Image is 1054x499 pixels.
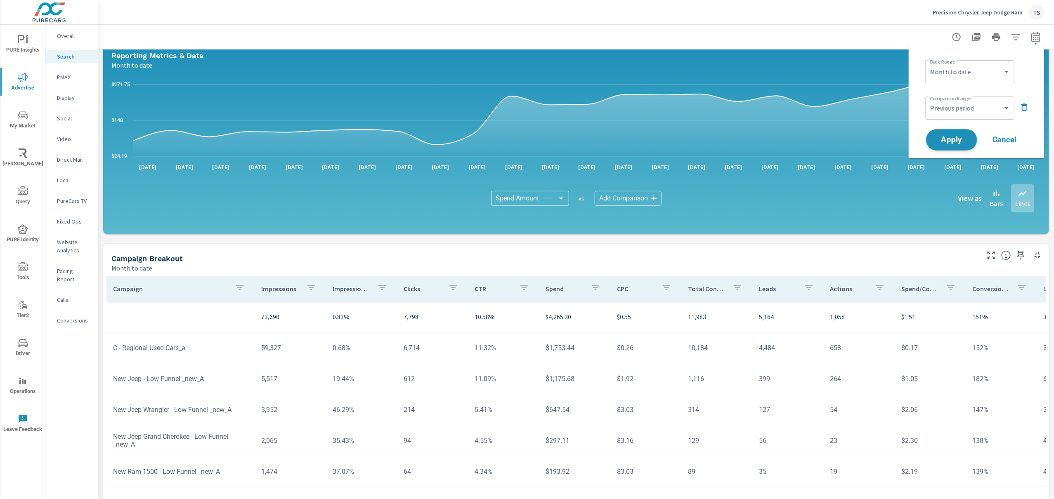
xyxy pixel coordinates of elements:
[610,399,681,420] td: $3.03
[966,461,1037,482] td: 139%
[617,312,675,322] p: $0.55
[752,337,823,358] td: 4,484
[57,238,91,254] p: Website Analytics
[3,414,43,434] span: Leave Feedback
[111,82,130,87] text: $271.75
[397,430,468,451] td: 94
[895,368,966,389] td: $1.05
[901,312,959,322] p: $1.51
[1015,198,1030,208] p: Lines
[829,163,858,171] p: [DATE]
[57,197,91,205] p: PureCars TV
[111,118,123,123] text: $148
[326,430,397,451] td: 35.43%
[824,399,895,420] td: 54
[57,52,91,61] p: Search
[681,430,752,451] td: 129
[1012,163,1041,171] p: [DATE]
[45,30,98,42] div: Overall
[610,461,681,482] td: $3.03
[895,399,966,420] td: $2.06
[901,285,939,293] p: Spend/Conversion
[463,163,492,171] p: [DATE]
[261,285,299,293] p: Impressions
[255,430,326,451] td: 2,065
[681,399,752,420] td: 314
[57,135,91,143] p: Video
[106,337,255,358] td: C - Regional Used Cars_a
[111,51,203,60] h5: Reporting Metrics & Data
[106,368,255,389] td: New Jeep - Low Funnel _new_A
[539,461,610,482] td: $193.92
[938,163,967,171] p: [DATE]
[617,285,655,293] p: CPC
[475,285,513,293] p: CTR
[0,25,45,442] div: nav menu
[609,163,638,171] p: [DATE]
[468,337,539,358] td: 11.32%
[397,368,468,389] td: 612
[57,176,91,184] p: Local
[397,461,468,482] td: 64
[333,312,390,322] p: 0.83%
[57,32,91,40] p: Overall
[719,163,748,171] p: [DATE]
[255,368,326,389] td: 5,517
[468,368,539,389] td: 11.09%
[539,430,610,451] td: $297.11
[895,461,966,482] td: $2.19
[539,337,610,358] td: $1,753.44
[902,163,931,171] p: [DATE]
[45,133,98,145] div: Video
[57,114,91,122] p: Social
[45,92,98,104] div: Display
[499,163,528,171] p: [DATE]
[895,337,966,358] td: $0.17
[45,265,98,285] div: Pacing Report
[426,163,455,171] p: [DATE]
[3,338,43,358] span: Driver
[3,148,43,169] span: [PERSON_NAME]
[3,224,43,245] span: PURE Identity
[404,312,461,322] p: 7,798
[45,174,98,186] div: Local
[133,163,162,171] p: [DATE]
[255,399,326,420] td: 3,952
[326,337,397,358] td: 0.68%
[280,163,309,171] p: [DATE]
[972,285,1010,293] p: Conversion Rate
[111,153,127,159] text: $24.19
[57,316,91,325] p: Conversions
[45,236,98,257] div: Website Analytics
[45,195,98,207] div: PureCars TV
[45,314,98,327] div: Conversions
[824,337,895,358] td: 658
[536,163,565,171] p: [DATE]
[45,112,98,125] div: Social
[3,111,43,131] span: My Market
[333,285,371,293] p: Impression Share
[539,399,610,420] td: $647.54
[3,35,43,55] span: PURE Insights
[57,217,91,226] p: Fixed Ops
[1029,5,1044,20] div: TS
[926,129,977,151] button: Apply
[546,285,584,293] p: Spend
[933,9,1023,16] p: Precision Chrysler Jeep Dodge Ram
[261,312,319,322] p: 73,690
[45,50,98,63] div: Search
[170,163,199,171] p: [DATE]
[3,73,43,93] span: Advertise
[688,312,746,322] p: 11,983
[752,461,823,482] td: 35
[759,285,797,293] p: Leads
[206,163,235,171] p: [DATE]
[1001,250,1011,260] span: This is a summary of Search performance results by campaign. Each column can be sorted.
[595,191,662,206] div: Add Comparison
[824,430,895,451] td: 23
[985,249,998,262] button: Make Fullscreen
[475,312,532,322] p: 10.58%
[1031,249,1044,262] button: Minimize Widget
[752,399,823,420] td: 127
[3,262,43,282] span: Tools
